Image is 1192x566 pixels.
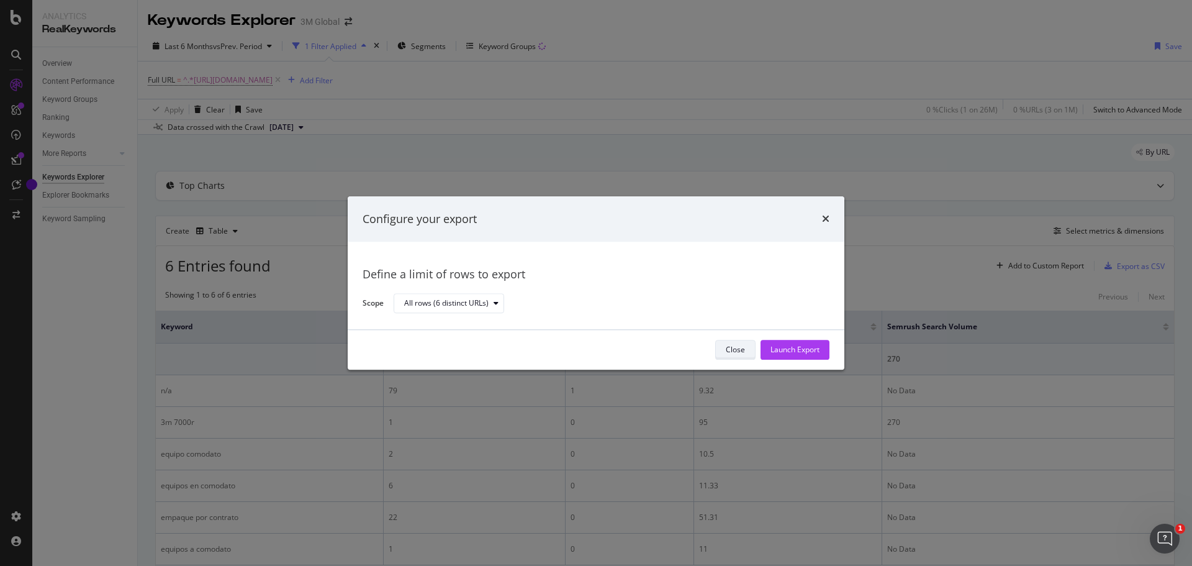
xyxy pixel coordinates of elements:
[715,340,756,360] button: Close
[770,345,819,355] div: Launch Export
[348,196,844,370] div: modal
[726,345,745,355] div: Close
[363,267,829,283] div: Define a limit of rows to export
[822,211,829,227] div: times
[363,298,384,311] label: Scope
[1150,524,1180,554] iframe: Intercom live chat
[394,294,504,314] button: All rows (6 distinct URLs)
[761,340,829,360] button: Launch Export
[1175,524,1185,534] span: 1
[363,211,477,227] div: Configure your export
[404,300,489,308] div: All rows (6 distinct URLs)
